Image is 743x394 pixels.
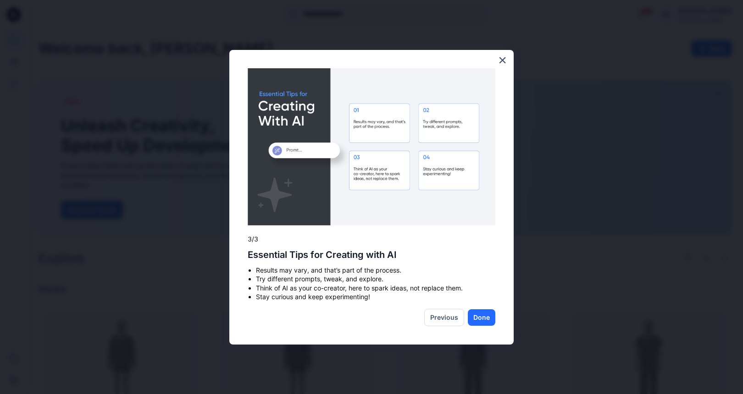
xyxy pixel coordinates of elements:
[256,274,495,284] li: Try different prompts, tweak, and explore.
[424,309,464,326] button: Previous
[256,292,495,301] li: Stay curious and keep experimenting!
[256,266,495,275] li: Results may vary, and that’s part of the process.
[498,53,507,67] button: Close
[248,235,495,244] p: 3/3
[468,309,495,326] button: Done
[248,249,495,260] h2: Essential Tips for Creating with AI
[256,284,495,293] li: Think of AI as your co-creator, here to spark ideas, not replace them.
